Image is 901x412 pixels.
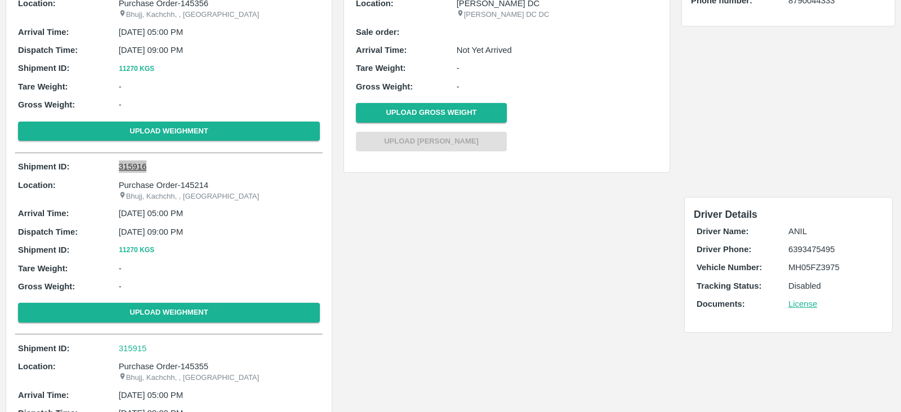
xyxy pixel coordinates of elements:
[18,82,68,91] b: Tare Weight:
[119,389,320,401] p: [DATE] 05:00 PM
[119,191,320,202] p: Bhujj, Kachchh, , [GEOGRAPHIC_DATA]
[697,299,745,308] b: Documents:
[18,28,69,37] b: Arrival Time:
[119,262,320,275] p: -
[457,10,658,20] p: [PERSON_NAME] DC DC
[697,245,751,254] b: Driver Phone:
[356,82,413,91] b: Gross Weight:
[119,226,320,238] p: [DATE] 09:00 PM
[119,207,320,220] p: [DATE] 05:00 PM
[697,227,748,236] b: Driver Name:
[18,282,75,291] b: Gross Weight:
[457,80,658,93] p: -
[457,62,658,74] p: -
[119,244,155,256] button: 11270 Kgs
[119,280,320,293] p: -
[788,261,880,274] p: MH05FZ3975
[788,280,880,292] p: Disabled
[18,181,56,190] b: Location:
[119,160,320,173] a: 315916
[119,44,320,56] p: [DATE] 09:00 PM
[18,303,320,323] button: Upload Weighment
[119,80,320,93] p: -
[119,360,320,373] p: Purchase Order-145355
[697,281,761,290] b: Tracking Status:
[697,263,762,272] b: Vehicle Number:
[356,103,507,123] button: Upload Gross Weight
[119,63,155,75] button: 11270 Kgs
[457,44,658,56] p: Not Yet Arrived
[18,245,70,254] b: Shipment ID:
[18,64,70,73] b: Shipment ID:
[356,64,406,73] b: Tare Weight:
[694,209,757,220] span: Driver Details
[356,28,400,37] b: Sale order:
[356,46,407,55] b: Arrival Time:
[18,362,56,371] b: Location:
[119,26,320,38] p: [DATE] 05:00 PM
[18,344,70,353] b: Shipment ID:
[18,122,320,141] button: Upload Weighment
[18,227,78,236] b: Dispatch Time:
[18,100,75,109] b: Gross Weight:
[119,179,320,191] p: Purchase Order-145214
[119,10,320,20] p: Bhujj, Kachchh, , [GEOGRAPHIC_DATA]
[119,98,320,111] p: -
[119,373,320,383] p: Bhujj, Kachchh, , [GEOGRAPHIC_DATA]
[18,391,69,400] b: Arrival Time:
[18,264,68,273] b: Tare Weight:
[788,299,817,308] a: License
[18,46,78,55] b: Dispatch Time:
[18,209,69,218] b: Arrival Time:
[18,162,70,171] b: Shipment ID:
[119,342,320,355] a: 315915
[788,243,880,256] p: 6393475495
[788,225,880,238] p: ANIL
